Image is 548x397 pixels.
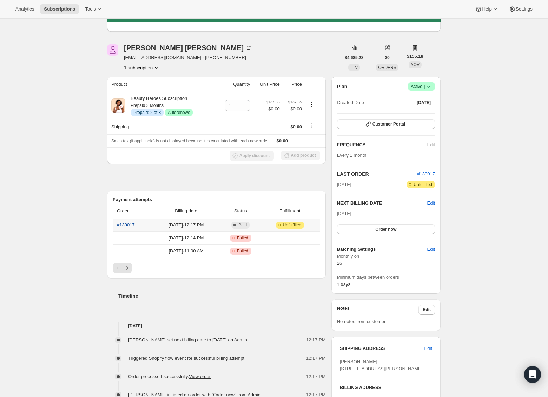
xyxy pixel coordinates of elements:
[424,84,425,89] span: |
[266,105,280,113] span: $0.00
[337,200,427,207] h2: NEXT BILLING DATE
[117,235,121,241] span: ---
[414,182,432,187] span: Unfulfilled
[155,248,217,255] span: [DATE] · 11:00 AM
[417,171,435,177] a: #139017
[128,374,211,379] span: Order processed successfully.
[340,359,423,371] span: [PERSON_NAME] [STREET_ADDRESS][PERSON_NAME]
[111,98,125,113] img: product img
[124,54,252,61] span: [EMAIL_ADDRESS][DOMAIN_NAME] · [PHONE_NUMBER]
[131,103,164,108] small: Prepaid 3 Months
[424,345,432,352] span: Edit
[155,235,217,242] span: [DATE] · 12:14 PM
[423,244,439,255] button: Edit
[385,55,389,60] span: 30
[340,384,432,391] h3: BILLING ADDRESS
[516,6,533,12] span: Settings
[107,77,216,92] th: Product
[216,77,252,92] th: Quantity
[306,373,326,380] span: 12:17 PM
[124,44,252,51] div: [PERSON_NAME] [PERSON_NAME]
[237,248,249,254] span: Failed
[113,203,153,219] th: Order
[252,77,282,92] th: Unit Price
[412,98,435,108] button: [DATE]
[411,83,432,90] span: Active
[277,138,288,143] span: $0.00
[288,100,302,104] small: $137.85
[189,374,211,379] a: View order
[124,64,160,71] button: Product actions
[411,62,420,67] span: AOV
[113,263,320,273] nav: Pagination
[282,77,304,92] th: Price
[264,207,316,214] span: Fulfillment
[117,222,135,228] a: #139017
[337,141,427,148] h2: FREQUENCY
[482,6,491,12] span: Help
[168,110,190,115] span: Autorenews
[350,65,358,70] span: LTV
[107,322,326,329] h4: [DATE]
[504,4,537,14] button: Settings
[284,105,302,113] span: $0.00
[427,200,435,207] button: Edit
[337,99,364,106] span: Created Date
[237,235,249,241] span: Failed
[337,305,419,315] h3: Notes
[122,263,132,273] button: Next
[407,53,423,60] span: $156.18
[337,153,367,158] span: Every 1 month
[417,171,435,178] button: #139017
[378,65,396,70] span: ORDERS
[306,122,317,130] button: Shipping actions
[345,55,363,60] span: $4,685.28
[372,121,405,127] span: Customer Portal
[155,222,217,229] span: [DATE] · 12:17 PM
[283,222,302,228] span: Unfulfilled
[423,307,431,313] span: Edit
[125,95,193,116] div: Beauty Heroes Subscription
[337,181,351,188] span: [DATE]
[290,124,302,129] span: $0.00
[417,100,431,105] span: [DATE]
[133,110,161,115] span: Prepaid: 2 of 3
[306,355,326,362] span: 12:17 PM
[11,4,38,14] button: Analytics
[337,246,427,253] h6: Batching Settings
[337,261,342,266] span: 26
[221,207,260,214] span: Status
[418,305,435,315] button: Edit
[266,100,280,104] small: $137.85
[44,6,75,12] span: Subscriptions
[40,4,79,14] button: Subscriptions
[117,248,121,254] span: ---
[15,6,34,12] span: Analytics
[471,4,503,14] button: Help
[128,337,248,342] span: [PERSON_NAME] set next billing date to [DATE] on Admin.
[107,119,216,134] th: Shipping
[337,119,435,129] button: Customer Portal
[524,366,541,383] div: Open Intercom Messenger
[340,345,424,352] h3: SHIPPING ADDRESS
[337,274,435,281] span: Minimum days between orders
[420,343,436,354] button: Edit
[337,319,386,324] span: No notes from customer
[128,356,246,361] span: Triggered Shopify flow event for successful billing attempt.
[238,222,247,228] span: Paid
[337,282,350,287] span: 1 days
[306,101,317,109] button: Product actions
[341,53,368,63] button: $4,685.28
[81,4,107,14] button: Tools
[118,293,326,300] h2: Timeline
[337,253,435,260] span: Monthly on
[107,44,118,56] span: Karen Halsey
[85,6,96,12] span: Tools
[113,196,320,203] h2: Payment attempts
[427,246,435,253] span: Edit
[155,207,217,214] span: Billing date
[337,171,417,178] h2: LAST ORDER
[337,224,435,234] button: Order now
[381,53,394,63] button: 30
